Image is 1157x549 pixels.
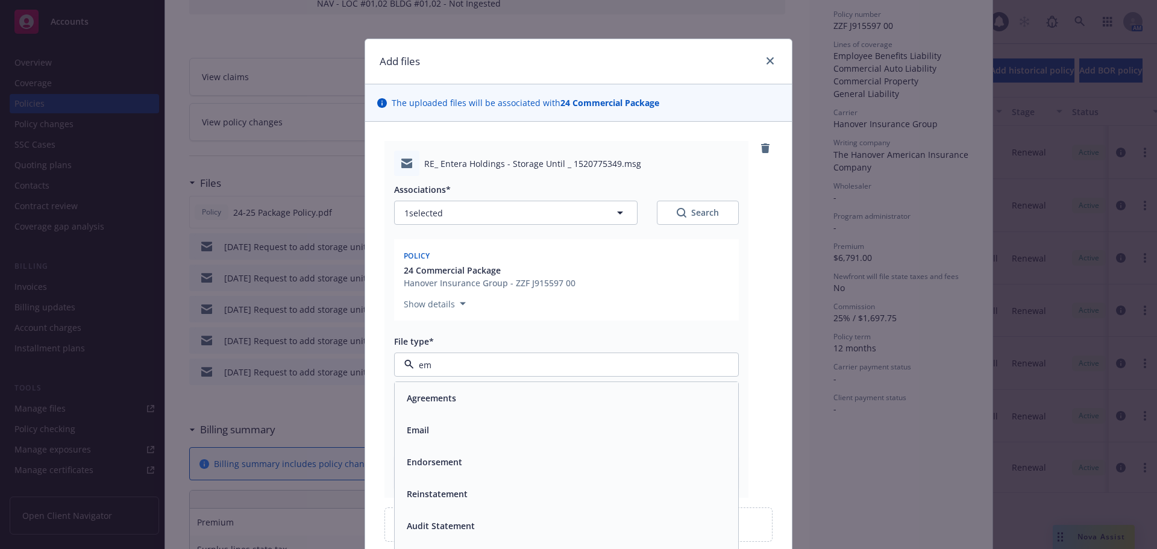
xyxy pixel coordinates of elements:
[399,296,471,311] button: Show details
[657,201,739,225] button: SearchSearch
[404,207,443,219] span: 1 selected
[414,359,714,371] input: Filter by keyword
[407,392,456,404] button: Agreements
[394,336,434,347] span: File type*
[404,264,575,277] button: 24 Commercial Package
[404,264,501,277] span: 24 Commercial Package
[677,208,686,218] svg: Search
[404,277,575,289] div: Hanover Insurance Group - ZZF J915597 00
[404,251,430,261] span: Policy
[677,207,719,219] div: Search
[394,201,638,225] button: 1selected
